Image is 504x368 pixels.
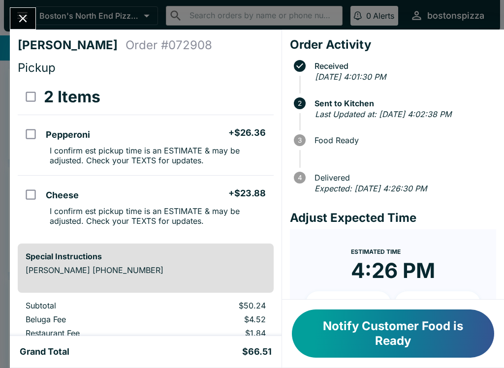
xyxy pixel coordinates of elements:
[242,346,272,358] h5: $66.51
[298,99,302,107] text: 2
[351,248,401,255] span: Estimated Time
[26,328,153,338] p: Restaurant Fee
[298,136,302,144] text: 3
[310,173,496,182] span: Delivered
[46,129,90,141] h5: Pepperoni
[169,328,265,338] p: $1.84
[44,87,100,107] h3: 2 Items
[290,211,496,225] h4: Adjust Expected Time
[228,127,266,139] h5: + $26.36
[126,38,212,53] h4: Order # 072908
[50,206,265,226] p: I confirm est pickup time is an ESTIMATE & may be adjusted. Check your TEXTS for updates.
[26,265,266,275] p: [PERSON_NAME] [PHONE_NUMBER]
[290,37,496,52] h4: Order Activity
[292,309,494,358] button: Notify Customer Food is Ready
[310,136,496,145] span: Food Ready
[310,99,496,108] span: Sent to Kitchen
[228,187,266,199] h5: + $23.88
[18,61,56,75] span: Pickup
[315,109,451,119] em: Last Updated at: [DATE] 4:02:38 PM
[310,61,496,70] span: Received
[315,184,427,193] em: Expected: [DATE] 4:26:30 PM
[26,301,153,310] p: Subtotal
[169,314,265,324] p: $4.52
[50,146,265,165] p: I confirm est pickup time is an ESTIMATE & may be adjusted. Check your TEXTS for updates.
[46,189,79,201] h5: Cheese
[18,38,126,53] h4: [PERSON_NAME]
[26,314,153,324] p: Beluga Fee
[395,291,480,316] button: + 20
[306,291,391,316] button: + 10
[315,72,386,82] em: [DATE] 4:01:30 PM
[10,8,35,29] button: Close
[26,251,266,261] h6: Special Instructions
[20,346,69,358] h5: Grand Total
[169,301,265,310] p: $50.24
[351,258,435,283] time: 4:26 PM
[18,79,274,236] table: orders table
[297,174,302,182] text: 4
